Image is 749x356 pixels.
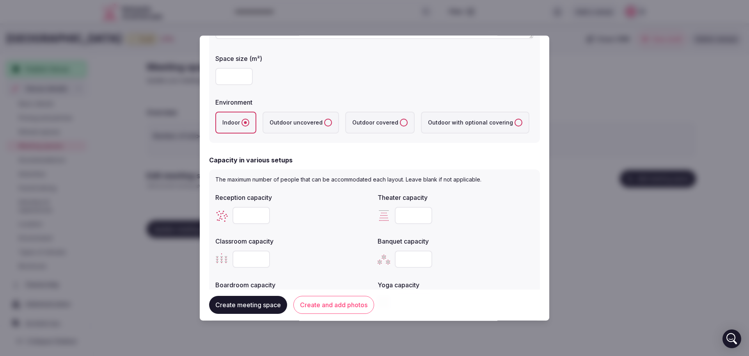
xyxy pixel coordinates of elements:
button: Create and add photos [293,296,374,314]
label: Boardroom capacity [215,282,371,288]
h2: Capacity in various setups [209,155,293,165]
label: Banquet capacity [378,238,534,244]
p: The maximum number of people that can be accommodated each layout. Leave blank if not applicable. [215,176,534,183]
button: Create meeting space [209,296,287,314]
label: Yoga capacity [378,282,534,288]
label: Environment [215,99,534,105]
label: Outdoor uncovered [263,112,339,133]
label: Indoor [215,112,256,133]
label: Outdoor with optional covering [421,112,529,133]
label: Reception capacity [215,194,371,201]
button: Outdoor with optional covering [515,119,522,126]
button: Outdoor uncovered [324,119,332,126]
button: Indoor [241,119,249,126]
label: Space size (m²) [215,55,534,62]
label: Classroom capacity [215,238,371,244]
label: Outdoor covered [345,112,415,133]
button: Outdoor covered [400,119,408,126]
label: Theater capacity [378,194,534,201]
